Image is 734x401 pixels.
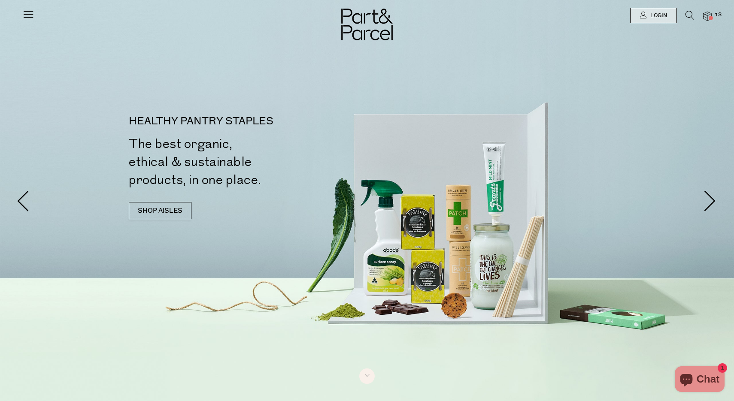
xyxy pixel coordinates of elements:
p: HEALTHY PANTRY STAPLES [129,116,370,127]
img: Part&Parcel [341,9,393,40]
a: Login [630,8,677,23]
span: Login [648,12,667,19]
span: 13 [713,11,724,19]
a: 13 [703,12,712,21]
h2: The best organic, ethical & sustainable products, in one place. [129,135,370,189]
inbox-online-store-chat: Shopify online store chat [672,366,727,394]
a: SHOP AISLES [129,202,191,219]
